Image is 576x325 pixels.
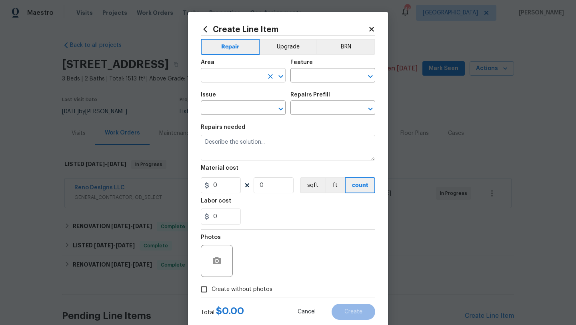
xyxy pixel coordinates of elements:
[290,60,313,65] h5: Feature
[365,103,376,114] button: Open
[345,177,375,193] button: count
[260,39,317,55] button: Upgrade
[332,304,375,320] button: Create
[300,177,325,193] button: sqft
[275,71,286,82] button: Open
[275,103,286,114] button: Open
[201,92,216,98] h5: Issue
[325,177,345,193] button: ft
[201,39,260,55] button: Repair
[285,304,328,320] button: Cancel
[365,71,376,82] button: Open
[216,306,244,316] span: $ 0.00
[201,165,238,171] h5: Material cost
[290,92,330,98] h5: Repairs Prefill
[298,309,316,315] span: Cancel
[201,25,368,34] h2: Create Line Item
[201,307,244,317] div: Total
[201,124,245,130] h5: Repairs needed
[201,60,214,65] h5: Area
[344,309,362,315] span: Create
[265,71,276,82] button: Clear
[212,285,272,294] span: Create without photos
[316,39,375,55] button: BRN
[201,198,231,204] h5: Labor cost
[201,235,221,240] h5: Photos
